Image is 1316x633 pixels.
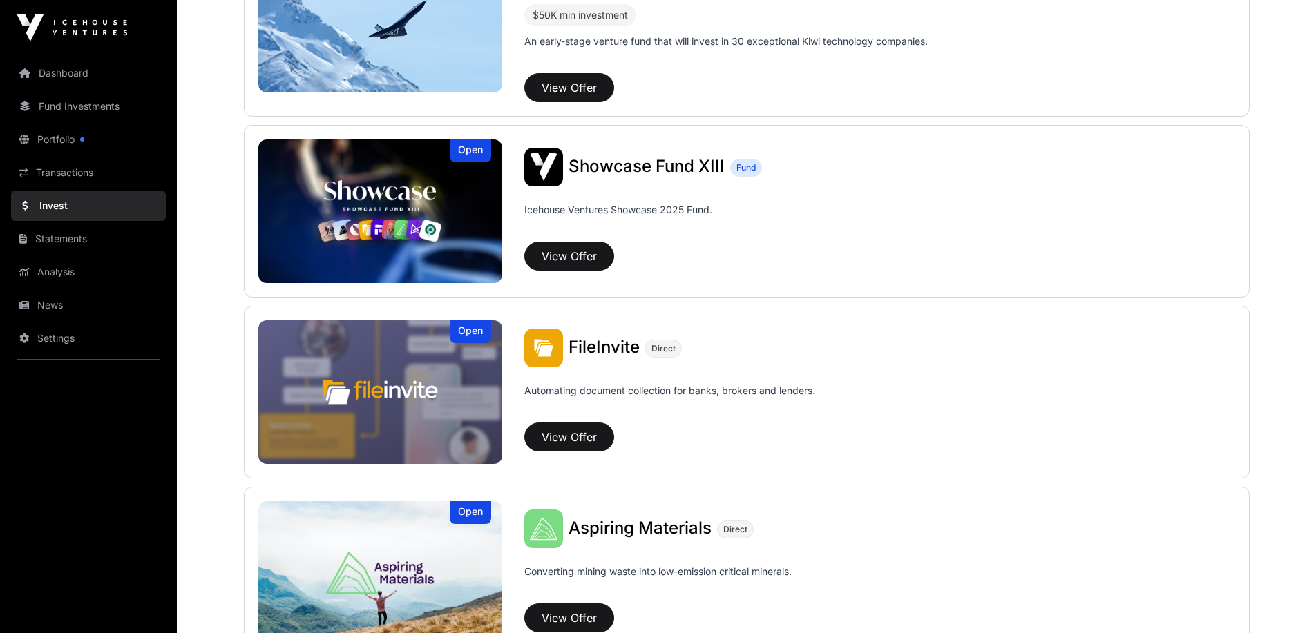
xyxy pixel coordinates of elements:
[569,520,712,538] a: Aspiring Materials
[524,422,614,451] button: View Offer
[258,320,503,464] a: FileInviteOpen
[450,139,491,162] div: Open
[450,501,491,524] div: Open
[524,148,563,186] img: Showcase Fund XIII
[11,257,166,287] a: Analysis
[11,290,166,320] a: News
[736,162,756,173] span: Fund
[524,73,614,102] button: View Offer
[524,603,614,632] button: View Offer
[1247,567,1316,633] iframe: Chat Widget
[569,339,640,357] a: FileInvite
[651,343,676,354] span: Direct
[258,139,503,283] a: Showcase Fund XIIIOpen
[569,518,712,538] span: Aspiring Materials
[524,329,563,367] img: FileInvite
[258,139,503,283] img: Showcase Fund XIII
[11,91,166,121] a: Fund Investments
[11,58,166,88] a: Dashboard
[11,323,166,353] a: Settings
[258,320,503,464] img: FileInvite
[524,242,614,271] button: View Offer
[11,224,166,254] a: Statements
[533,7,628,23] div: $50K min investment
[723,524,747,535] span: Direct
[569,158,725,176] a: Showcase Fund XIII
[524,384,815,417] p: Automating document collection for banks, brokers and lenders.
[524,565,792,598] p: Converting mining waste into low-emission critical minerals.
[524,4,636,26] div: $50K min investment
[569,156,725,176] span: Showcase Fund XIII
[524,35,928,48] p: An early-stage venture fund that will invest in 30 exceptional Kiwi technology companies.
[450,320,491,343] div: Open
[524,509,563,548] img: Aspiring Materials
[11,157,166,188] a: Transactions
[569,337,640,357] span: FileInvite
[524,203,712,217] p: Icehouse Ventures Showcase 2025 Fund.
[11,191,166,221] a: Invest
[17,14,127,41] img: Icehouse Ventures Logo
[11,124,166,155] a: Portfolio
